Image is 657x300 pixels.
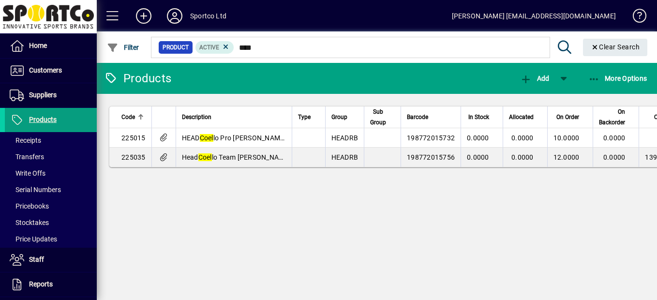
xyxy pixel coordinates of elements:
[5,83,97,107] a: Suppliers
[29,255,44,263] span: Staff
[298,112,311,122] span: Type
[603,153,626,161] span: 0.0000
[599,106,634,128] div: On Backorder
[190,8,226,24] div: Sportco Ltd
[553,134,580,142] span: 10.0000
[163,43,189,52] span: Product
[5,231,97,247] a: Price Updates
[591,43,640,51] span: Clear Search
[520,75,549,82] span: Add
[182,112,286,122] div: Description
[121,134,146,142] span: 225015
[29,91,57,99] span: Suppliers
[603,134,626,142] span: 0.0000
[5,181,97,198] a: Serial Numbers
[556,112,579,122] span: On Order
[586,70,650,87] button: More Options
[199,44,219,51] span: Active
[468,112,489,122] span: In Stock
[407,112,428,122] span: Barcode
[105,39,142,56] button: Filter
[553,153,580,161] span: 12.0000
[5,34,97,58] a: Home
[10,202,49,210] span: Pricebooks
[5,214,97,231] a: Stocktakes
[509,112,534,122] span: Allocated
[5,165,97,181] a: Write Offs
[599,106,625,128] span: On Backorder
[10,219,49,226] span: Stocktakes
[10,136,41,144] span: Receipts
[370,106,386,128] span: Sub Group
[583,39,648,56] button: Clear
[331,112,358,122] div: Group
[10,169,45,177] span: Write Offs
[10,186,61,194] span: Serial Numbers
[370,106,395,128] div: Sub Group
[5,198,97,214] a: Pricebooks
[407,153,455,161] span: 198772015756
[29,116,57,123] span: Products
[5,272,97,297] a: Reports
[182,112,211,122] span: Description
[182,134,286,142] span: HEAD lo Pro [PERSON_NAME]
[121,153,146,161] span: 225035
[511,153,534,161] span: 0.0000
[407,134,455,142] span: 198772015732
[5,59,97,83] a: Customers
[407,112,455,122] div: Barcode
[511,134,534,142] span: 0.0000
[159,7,190,25] button: Profile
[331,153,358,161] span: HEADRB
[10,153,44,161] span: Transfers
[29,42,47,49] span: Home
[626,2,645,33] a: Knowledge Base
[10,235,57,243] span: Price Updates
[121,112,135,122] span: Code
[195,41,234,54] mat-chip: Activation Status: Active
[452,8,616,24] div: [PERSON_NAME] [EMAIL_ADDRESS][DOMAIN_NAME]
[467,134,489,142] span: 0.0000
[553,112,588,122] div: On Order
[104,71,171,86] div: Products
[121,112,146,122] div: Code
[467,153,489,161] span: 0.0000
[198,153,212,161] em: Coel
[29,280,53,288] span: Reports
[331,134,358,142] span: HEADRB
[182,153,291,161] span: Head lo Team [PERSON_NAME]
[128,7,159,25] button: Add
[107,44,139,51] span: Filter
[200,134,213,142] em: Coel
[29,66,62,74] span: Customers
[5,132,97,149] a: Receipts
[5,149,97,165] a: Transfers
[5,248,97,272] a: Staff
[467,112,498,122] div: In Stock
[518,70,552,87] button: Add
[588,75,647,82] span: More Options
[509,112,542,122] div: Allocated
[331,112,347,122] span: Group
[298,112,319,122] div: Type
